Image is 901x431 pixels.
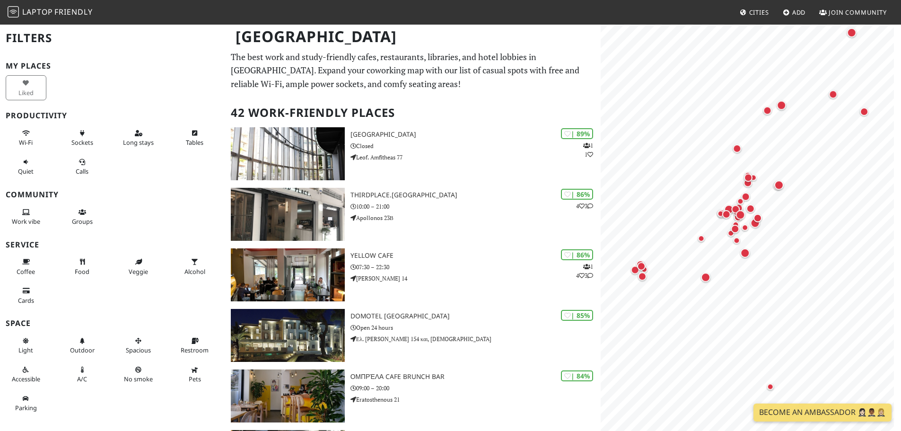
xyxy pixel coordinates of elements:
div: Map marker [742,176,754,189]
span: Alcohol [184,267,205,276]
span: Credit cards [18,296,34,305]
span: Coffee [17,267,35,276]
img: Yellow Cafe [231,248,345,301]
span: Pet friendly [189,375,201,383]
button: Accessible [6,362,46,387]
button: Work vibe [6,204,46,229]
div: Map marker [740,190,752,202]
span: Video/audio calls [76,167,88,176]
span: People working [12,217,40,226]
div: | 85% [561,310,593,321]
div: Map marker [738,246,752,259]
p: The best work and study-friendly cafes, restaurants, libraries, and hotel lobbies in [GEOGRAPHIC_... [231,50,595,91]
a: Domotel Kastri Hotel | 85% Domotel [GEOGRAPHIC_DATA] Open 24 hours Ελ. [PERSON_NAME] 154 και, [DE... [225,309,601,362]
span: Join Community [829,8,887,17]
span: Outdoor area [70,346,95,354]
span: Smoke free [124,375,153,383]
div: Map marker [715,208,726,219]
h3: Thirdplace.[GEOGRAPHIC_DATA] [350,191,601,199]
button: No smoke [118,362,159,387]
span: Laptop [22,7,53,17]
p: Ελ. [PERSON_NAME] 154 και, [DEMOGRAPHIC_DATA] [350,334,601,343]
a: Thirdplace.Athens | 86% 43 Thirdplace.[GEOGRAPHIC_DATA] 10:00 – 21:00 Apollonos 23Β [225,188,601,241]
p: 4 3 [576,202,593,211]
button: Wi-Fi [6,125,46,150]
h1: [GEOGRAPHIC_DATA] [228,24,599,50]
div: Map marker [720,208,733,220]
p: Open 24 hours [350,323,601,332]
div: Map marker [729,223,741,235]
div: Map marker [749,216,762,229]
h3: My Places [6,62,219,70]
button: Parking [6,391,46,416]
span: Quiet [18,167,34,176]
h3: Productivity [6,111,219,120]
img: Ομπρέλα Cafe Brunch Bar [231,369,345,422]
h3: Space [6,319,219,328]
p: 07:30 – 22:30 [350,263,601,272]
span: Food [75,267,89,276]
button: Alcohol [175,254,215,279]
button: Groups [62,204,103,229]
a: LaptopFriendly LaptopFriendly [8,4,93,21]
div: Map marker [734,208,747,221]
div: | 84% [561,370,593,381]
div: Map marker [731,235,743,246]
h3: Ομπρέλα Cafe Brunch Bar [350,373,601,381]
p: 10:00 – 21:00 [350,202,601,211]
span: Friendly [54,7,92,17]
div: Map marker [696,233,707,244]
div: Map marker [715,207,727,220]
span: Accessible [12,375,40,383]
div: Map marker [731,142,743,155]
h2: 42 Work-Friendly Places [231,98,595,127]
span: Long stays [123,138,154,147]
div: Map marker [629,264,641,276]
button: Light [6,333,46,358]
p: 1 1 [583,141,593,159]
div: | 89% [561,128,593,139]
h3: Community [6,190,219,199]
button: Restroom [175,333,215,358]
div: Map marker [635,260,647,272]
div: Map marker [729,203,742,215]
div: | 86% [561,249,593,260]
button: Sockets [62,125,103,150]
span: Spacious [126,346,151,354]
div: Map marker [845,26,858,39]
p: [PERSON_NAME] 14 [350,274,601,283]
div: Map marker [761,104,774,116]
h3: Service [6,240,219,249]
div: Map marker [744,202,757,215]
img: LaptopFriendly [8,6,19,18]
div: Map marker [771,179,784,192]
h3: Yellow Cafe [350,252,601,260]
button: Coffee [6,254,46,279]
button: Outdoor [62,333,103,358]
p: 09:00 – 20:00 [350,384,601,393]
div: Map marker [858,106,870,118]
span: Add [792,8,806,17]
p: Leof. Amfitheas 77 [350,153,601,162]
span: Work-friendly tables [186,138,203,147]
span: Group tables [72,217,93,226]
div: Map marker [636,270,648,282]
div: Map marker [765,381,776,392]
div: | 86% [561,189,593,200]
div: Map marker [742,169,753,181]
p: Eratosthenous 21 [350,395,601,404]
a: Cities [736,4,773,21]
div: Map marker [772,178,786,192]
img: Thirdplace.Athens [231,188,345,241]
span: Air conditioned [77,375,87,383]
span: Cities [749,8,769,17]
div: Map marker [775,98,788,112]
button: Pets [175,362,215,387]
p: Apollonos 23Β [350,213,601,222]
button: Long stays [118,125,159,150]
span: Parking [15,404,37,412]
button: Calls [62,154,103,179]
div: Map marker [739,222,751,233]
a: Ομπρέλα Cafe Brunch Bar | 84% Ομπρέλα Cafe Brunch Bar 09:00 – 20:00 Eratosthenous 21 [225,369,601,422]
div: Map marker [827,88,839,100]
